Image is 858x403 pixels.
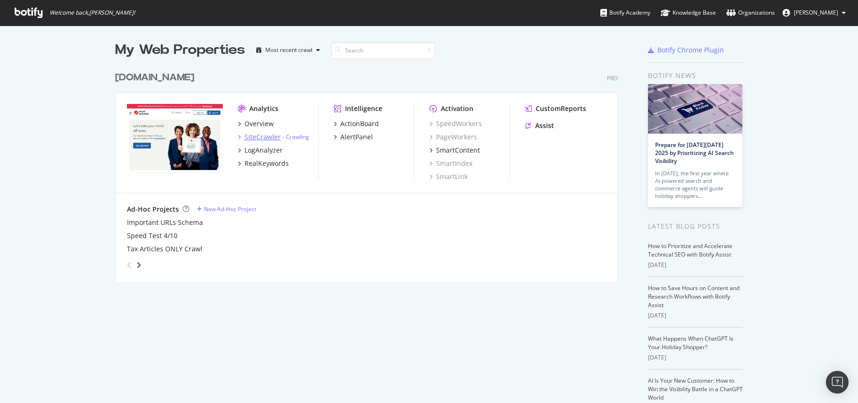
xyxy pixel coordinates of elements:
a: ActionBoard [334,119,379,129]
div: Botify news [648,70,743,81]
div: SmartContent [436,146,480,155]
a: How to Save Hours on Content and Research Workflows with Botify Assist [648,284,740,309]
div: ActionBoard [340,119,379,129]
div: grid [115,60,625,282]
a: SmartIndex [429,159,472,168]
a: Assist [525,121,554,130]
div: Botify Chrome Plugin [657,45,724,55]
a: Speed Test 4/10 [127,231,177,240]
div: Analytics [249,104,278,113]
a: LogAnalyzer [238,146,283,155]
a: SmartContent [429,146,480,155]
div: Knowledge Base [661,8,716,17]
div: Open Intercom Messenger [826,371,849,394]
a: CustomReports [525,104,586,113]
div: [DOMAIN_NAME] [115,71,194,85]
div: AlertPanel [340,132,373,142]
a: New Ad-Hoc Project [197,205,256,213]
a: Prepare for [DATE][DATE] 2025 by Prioritizing AI Search Visibility [655,141,734,165]
div: SiteCrawler [244,132,281,142]
div: - [283,133,309,141]
div: Pro [607,74,618,82]
span: Welcome back, [PERSON_NAME] ! [50,9,135,17]
button: Most recent crawl [252,43,324,58]
a: Tax Articles ONLY Crawl [127,244,202,254]
div: [DATE] [648,311,743,320]
button: [PERSON_NAME] [775,5,853,20]
img: Prepare for Black Friday 2025 by Prioritizing AI Search Visibility [648,84,742,134]
div: RealKeywords [244,159,289,168]
div: Intelligence [345,104,382,113]
img: turbotax.intuit.com [127,104,223,180]
a: SiteCrawler- Crawling [238,132,309,142]
div: [DATE] [648,353,743,362]
div: New Ad-Hoc Project [204,205,256,213]
div: [DATE] [648,261,743,269]
span: Brad Haws [794,9,838,17]
a: Botify Chrome Plugin [648,45,724,55]
div: My Web Properties [115,41,245,60]
a: What Happens When ChatGPT Is Your Holiday Shopper? [648,334,733,351]
div: angle-left [123,257,135,273]
div: In [DATE], the first year where AI-powered search and commerce agents will guide holiday shoppers… [655,170,735,200]
a: How to Prioritize and Accelerate Technical SEO with Botify Assist [648,242,732,258]
div: Activation [441,104,473,113]
div: Assist [535,121,554,130]
div: Overview [244,119,274,129]
div: Organizations [726,8,775,17]
a: PageWorkers [429,132,477,142]
a: SpeedWorkers [429,119,482,129]
a: AlertPanel [334,132,373,142]
a: Important URLs Schema [127,218,203,227]
div: Latest Blog Posts [648,221,743,232]
a: AI Is Your New Customer: How to Win the Visibility Battle in a ChatGPT World [648,377,743,402]
div: CustomReports [536,104,586,113]
div: Ad-Hoc Projects [127,205,179,214]
div: LogAnalyzer [244,146,283,155]
div: Botify Academy [600,8,650,17]
a: SmartLink [429,172,468,181]
a: Overview [238,119,274,129]
div: Most recent crawl [265,47,312,53]
a: [DOMAIN_NAME] [115,71,198,85]
a: Crawling [286,133,309,141]
a: RealKeywords [238,159,289,168]
div: angle-right [135,260,142,270]
input: Search [331,42,435,59]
